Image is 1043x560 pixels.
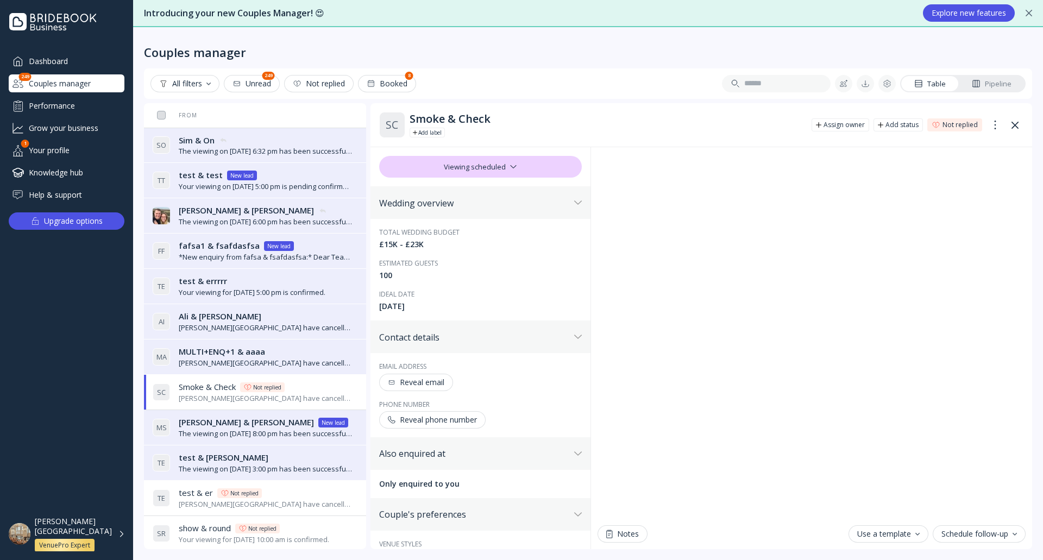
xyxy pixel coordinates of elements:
[253,383,281,392] div: Not replied
[153,278,170,295] div: T E
[179,181,353,192] div: Your viewing on [DATE] 5:00 pm is pending confirmation. The venue will approve or decline shortly...
[150,75,219,92] button: All filters
[153,136,170,154] div: S O
[39,541,90,550] div: VenuePro Expert
[179,252,353,262] div: *New enquiry from fafsa & fsafdasfsa:* Dear Team, Your venue has caught our eye for our upcoming ...
[179,346,265,357] span: MULTI+ENQ+1 & aaaa
[358,75,416,92] button: Booked
[153,489,170,507] div: T E
[9,97,124,115] a: Performance
[849,525,928,543] button: Use a template
[410,112,803,125] div: Smoke & Check
[388,378,444,387] div: Reveal email
[9,52,124,70] a: Dashboard
[179,169,223,181] span: test & test
[267,242,291,250] div: New lead
[932,9,1006,17] div: Explore new features
[179,146,353,156] div: The viewing on [DATE] 6:32 pm has been successfully created by [PERSON_NAME][GEOGRAPHIC_DATA].
[179,499,353,509] div: [PERSON_NAME][GEOGRAPHIC_DATA] have cancelled the viewing scheduled for [DATE] 4:00 pm.
[179,523,231,534] span: show & round
[379,509,570,520] div: Couple's preferences
[9,186,124,204] a: Help & support
[941,530,1017,538] div: Schedule follow-up
[179,135,215,146] span: Sim & On
[262,72,275,80] div: 249
[144,7,912,20] div: Introducing your new Couples Manager! 😍
[379,400,582,409] div: Phone number
[379,239,582,250] div: £15K - £23K
[9,523,30,545] img: dpr=1,fit=cover,g=face,w=48,h=48
[379,411,486,429] button: Reveal phone number
[379,539,582,549] div: Venue styles
[153,419,170,436] div: M S
[179,464,353,474] div: The viewing on [DATE] 3:00 pm has been successfully created by [PERSON_NAME][GEOGRAPHIC_DATA].
[179,393,353,404] div: [PERSON_NAME][GEOGRAPHIC_DATA] have cancelled the viewing scheduled for [DATE] 3:20 pm.
[598,525,648,543] button: Notes
[21,140,29,148] div: 1
[153,454,170,471] div: T E
[153,525,170,542] div: S R
[179,417,314,428] span: [PERSON_NAME] & [PERSON_NAME]
[179,287,325,298] div: Your viewing for [DATE] 5:00 pm is confirmed.
[379,259,582,268] div: Estimated guests
[179,452,268,463] span: test & [PERSON_NAME]
[179,240,260,251] span: fafsa1 & fsafdasfsa
[379,374,453,391] button: Reveal email
[179,311,261,322] span: Ali & [PERSON_NAME]
[9,163,124,181] a: Knowledge hub
[379,301,582,312] div: [DATE]
[379,290,582,299] div: Ideal date
[153,383,170,401] div: S C
[824,121,865,129] div: Assign owner
[379,479,582,489] div: Only enquired to you
[153,313,170,330] div: A I
[933,525,1026,543] button: Schedule follow-up
[44,213,103,229] div: Upgrade options
[418,128,442,137] div: Add label
[405,72,413,80] div: 8
[179,429,353,439] div: The viewing on [DATE] 8:00 pm has been successfully created by [PERSON_NAME][GEOGRAPHIC_DATA].
[9,119,124,137] div: Grow your business
[179,323,353,333] div: [PERSON_NAME][GEOGRAPHIC_DATA] have cancelled the viewing scheduled for [DATE] 1:00 pm.
[293,79,345,88] div: Not replied
[230,171,254,180] div: New lead
[248,524,277,533] div: Not replied
[379,198,570,209] div: Wedding overview
[179,487,213,499] span: test & er
[914,79,946,89] div: Table
[153,348,170,366] div: M A
[379,332,570,343] div: Contact details
[179,381,236,393] span: Smoke & Check
[179,275,227,287] span: test & errrrr
[379,362,582,371] div: Email address
[153,207,170,224] img: dpr=1,fit=cover,g=face,w=32,h=32
[153,111,197,119] div: From
[179,358,353,368] div: [PERSON_NAME][GEOGRAPHIC_DATA] have cancelled the viewing scheduled for [DATE] 1:00 pm.
[233,79,271,88] div: Unread
[379,270,582,281] div: 100
[379,156,582,178] div: Viewing scheduled
[179,205,314,216] span: [PERSON_NAME] & [PERSON_NAME]
[9,212,124,230] button: Upgrade options
[9,141,124,159] div: Your profile
[284,75,354,92] button: Not replied
[379,448,570,459] div: Also enquired at
[885,121,919,129] div: Add status
[19,73,32,81] div: 249
[379,112,405,138] div: S C
[943,121,978,129] div: Not replied
[153,242,170,260] div: F F
[388,416,477,424] div: Reveal phone number
[9,74,124,92] div: Couples manager
[153,172,170,189] div: T T
[9,74,124,92] a: Couples manager249
[230,489,259,498] div: Not replied
[179,534,329,545] div: Your viewing for [DATE] 10:00 am is confirmed.
[379,228,582,237] div: Total wedding budget
[972,79,1011,89] div: Pipeline
[35,517,112,536] div: [PERSON_NAME][GEOGRAPHIC_DATA]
